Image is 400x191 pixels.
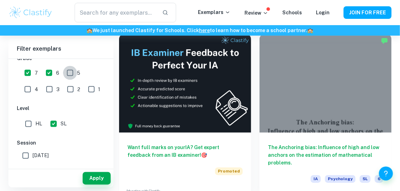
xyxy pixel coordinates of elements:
[268,144,383,167] h6: The Anchoring bias: Influence of high and low anchors on the estimation of mathematical problems.
[56,86,60,93] span: 3
[17,139,105,147] h6: Session
[316,10,330,15] a: Login
[17,105,105,112] h6: Level
[1,27,399,34] h6: We just launched Clastify for Schools. Click to learn how to become a school partner.
[199,28,210,33] a: here
[311,175,321,183] span: IA
[87,28,93,33] span: 🏫
[98,86,101,93] span: 1
[127,144,243,159] h6: Want full marks on your IA ? Get expert feedback from an IB examiner!
[77,86,80,93] span: 2
[198,8,230,16] p: Exemplars
[8,39,113,59] h6: Filter exemplars
[282,10,302,15] a: Schools
[35,69,38,77] span: 7
[325,175,356,183] span: Psychology
[33,152,49,160] span: [DATE]
[201,153,207,158] span: 🎯
[56,69,59,77] span: 6
[35,120,42,128] span: HL
[215,168,243,175] span: Promoted
[77,69,80,77] span: 5
[244,9,268,17] p: Review
[360,175,371,183] span: SL
[83,172,111,185] button: Apply
[381,37,388,44] img: Marked
[33,166,55,174] span: May 2025
[344,6,392,19] button: JOIN FOR FREE
[61,120,67,128] span: SL
[379,167,393,181] button: Help and Feedback
[35,86,38,93] span: 4
[75,3,157,22] input: Search for any exemplars...
[375,175,383,183] span: 6
[8,6,53,20] img: Clastify logo
[308,28,313,33] span: 🏫
[119,34,251,133] img: Thumbnail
